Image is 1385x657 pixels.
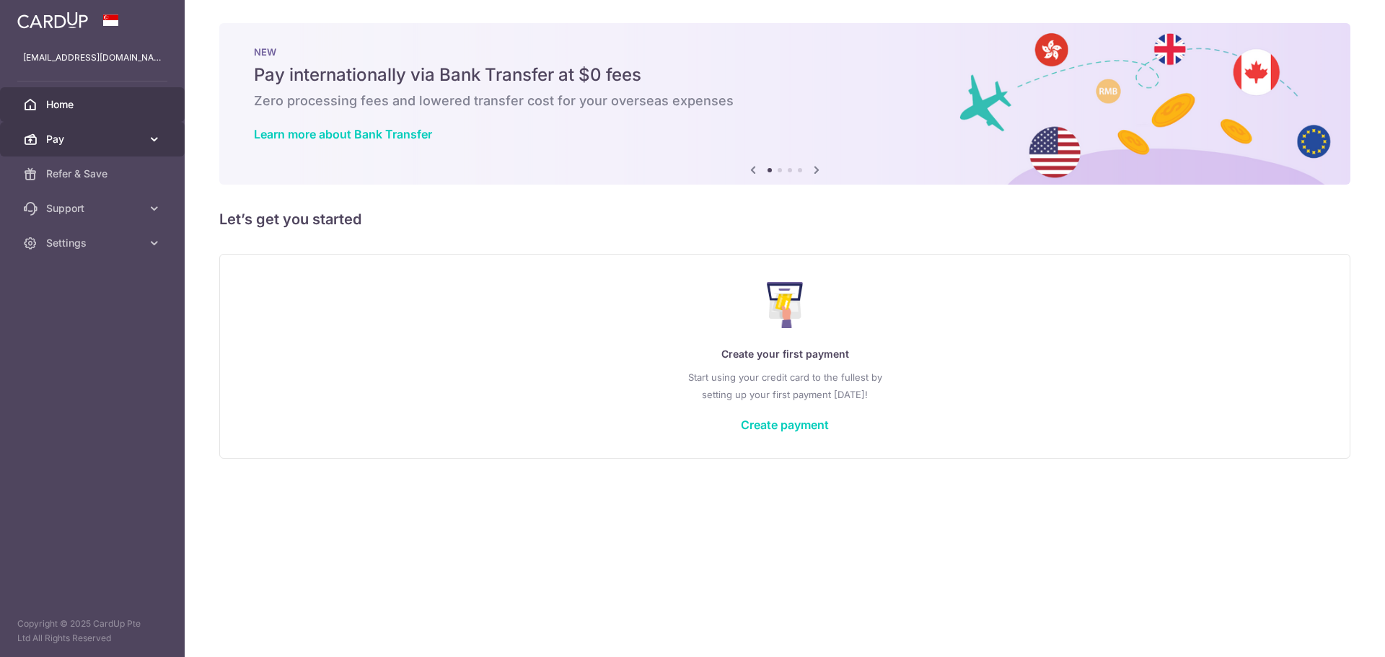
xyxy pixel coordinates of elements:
[219,208,1350,231] h5: Let’s get you started
[32,10,62,23] span: Help
[254,92,1316,110] h6: Zero processing fees and lowered transfer cost for your overseas expenses
[254,63,1316,87] h5: Pay internationally via Bank Transfer at $0 fees
[254,127,432,141] a: Learn more about Bank Transfer
[254,46,1316,58] p: NEW
[46,132,141,146] span: Pay
[741,418,829,432] a: Create payment
[219,23,1350,185] img: Bank transfer banner
[46,97,141,112] span: Home
[767,282,804,328] img: Make Payment
[46,201,141,216] span: Support
[249,345,1321,363] p: Create your first payment
[23,50,162,65] p: [EMAIL_ADDRESS][DOMAIN_NAME]
[249,369,1321,403] p: Start using your credit card to the fullest by setting up your first payment [DATE]!
[46,167,141,181] span: Refer & Save
[17,12,88,29] img: CardUp
[46,236,141,250] span: Settings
